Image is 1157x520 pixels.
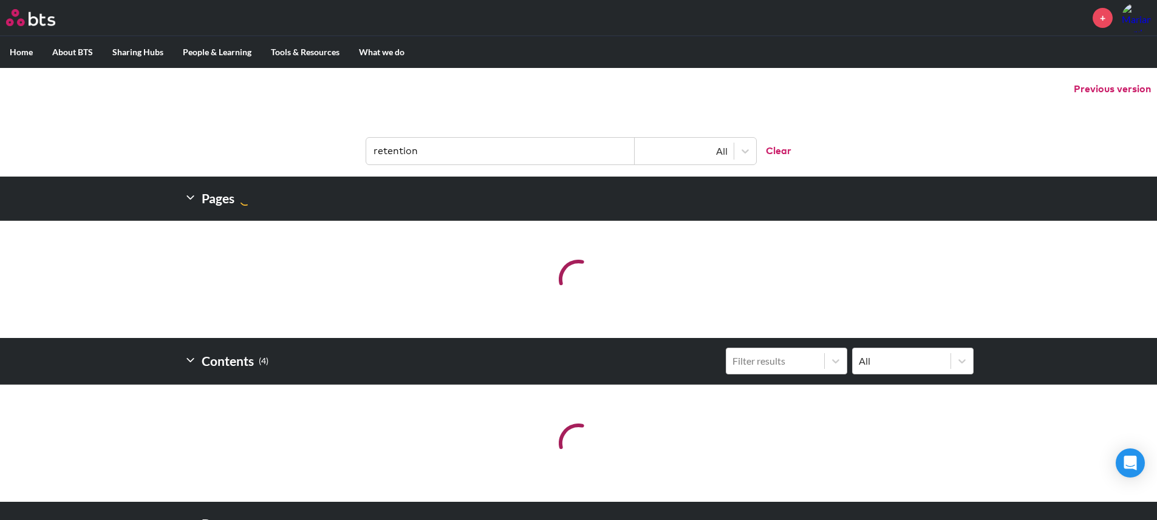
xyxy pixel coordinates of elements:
label: About BTS [43,36,103,68]
div: All [641,144,728,158]
button: Clear [756,138,791,164]
img: Mariana Cardoso [1122,3,1151,32]
label: Tools & Resources [261,36,349,68]
div: All [859,354,944,368]
div: Filter results [732,354,818,368]
a: Profile [1122,3,1151,32]
small: ( 4 ) [259,353,268,370]
div: Open Intercom Messenger [1116,448,1145,478]
label: What we do [349,36,414,68]
h2: Pages [184,186,251,211]
h2: Contents [184,348,268,374]
button: Previous version [1074,83,1151,96]
input: Find contents, pages and demos... [366,138,635,164]
a: + [1093,8,1113,28]
img: BTS Logo [6,9,55,26]
label: People & Learning [173,36,261,68]
label: Sharing Hubs [103,36,173,68]
a: Go home [6,9,78,26]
